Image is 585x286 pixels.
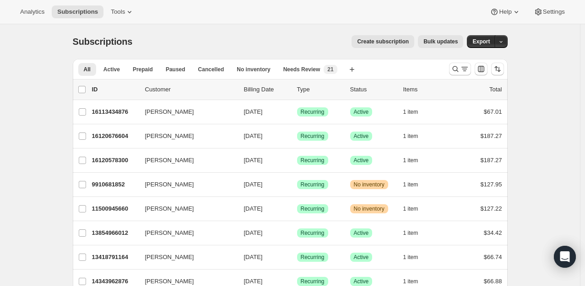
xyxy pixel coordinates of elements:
button: 1 item [403,154,428,167]
span: [PERSON_NAME] [145,204,194,213]
span: Subscriptions [73,37,133,47]
p: 13418791164 [92,253,138,262]
span: 1 item [403,229,418,237]
span: Prepaid [133,66,153,73]
button: Analytics [15,5,50,18]
div: 16120676604[PERSON_NAME][DATE]SuccessRecurringSuccessActive1 item$187.27 [92,130,502,143]
button: Create subscription [352,35,414,48]
button: Customize table column order and visibility [475,63,487,75]
button: [PERSON_NAME] [140,201,231,216]
span: Recurring [301,278,325,285]
span: 1 item [403,254,418,261]
button: Export [467,35,495,48]
p: 9910681852 [92,180,138,189]
span: Recurring [301,254,325,261]
span: Recurring [301,205,325,212]
div: 11500945660[PERSON_NAME][DATE]SuccessRecurringWarningNo inventory1 item$127.22 [92,202,502,215]
span: Recurring [301,108,325,116]
span: $127.22 [481,205,502,212]
span: Active [354,278,369,285]
span: $187.27 [481,132,502,139]
div: IDCustomerBilling DateTypeStatusItemsTotal [92,85,502,94]
span: $127.95 [481,181,502,188]
span: Active [354,157,369,164]
div: Items [403,85,449,94]
p: 11500945660 [92,204,138,213]
div: Open Intercom Messenger [554,246,576,268]
button: [PERSON_NAME] [140,226,231,240]
span: Bulk updates [423,38,458,45]
span: [DATE] [244,181,263,188]
span: $187.27 [481,157,502,164]
button: [PERSON_NAME] [140,250,231,265]
button: [PERSON_NAME] [140,177,231,192]
button: [PERSON_NAME] [140,105,231,119]
span: [PERSON_NAME] [145,132,194,141]
button: [PERSON_NAME] [140,153,231,168]
p: 16120578300 [92,156,138,165]
span: Recurring [301,181,325,188]
button: 1 item [403,227,428,239]
span: $66.88 [484,278,502,285]
span: [PERSON_NAME] [145,277,194,286]
span: Active [354,254,369,261]
span: [PERSON_NAME] [145,180,194,189]
p: 16120676604 [92,132,138,141]
span: [PERSON_NAME] [145,253,194,262]
span: Export [472,38,490,45]
span: Tools [111,8,125,16]
span: [DATE] [244,132,263,139]
span: 1 item [403,132,418,140]
div: Type [297,85,343,94]
p: Customer [145,85,237,94]
span: [DATE] [244,254,263,260]
span: Paused [166,66,185,73]
span: All [84,66,91,73]
span: [DATE] [244,278,263,285]
span: Active [354,132,369,140]
button: 1 item [403,106,428,118]
span: 1 item [403,181,418,188]
span: Cancelled [198,66,224,73]
span: Recurring [301,229,325,237]
span: 1 item [403,108,418,116]
p: Billing Date [244,85,290,94]
span: Needs Review [283,66,320,73]
div: 13418791164[PERSON_NAME][DATE]SuccessRecurringSuccessActive1 item$66.74 [92,251,502,264]
span: [PERSON_NAME] [145,156,194,165]
span: [DATE] [244,229,263,236]
span: [DATE] [244,157,263,164]
span: $34.42 [484,229,502,236]
span: No inventory [354,205,385,212]
button: Sort the results [491,63,504,75]
p: 13854966012 [92,228,138,238]
span: $67.01 [484,108,502,115]
button: Settings [528,5,570,18]
span: $66.74 [484,254,502,260]
span: Active [354,229,369,237]
span: [PERSON_NAME] [145,107,194,117]
span: [DATE] [244,205,263,212]
button: Help [484,5,526,18]
span: 1 item [403,278,418,285]
span: No inventory [237,66,270,73]
button: Create new view [345,63,359,76]
span: Subscriptions [57,8,98,16]
div: 16113434876[PERSON_NAME][DATE]SuccessRecurringSuccessActive1 item$67.01 [92,106,502,118]
div: 16120578300[PERSON_NAME][DATE]SuccessRecurringSuccessActive1 item$187.27 [92,154,502,167]
button: Subscriptions [52,5,103,18]
button: 1 item [403,251,428,264]
p: 14343962876 [92,277,138,286]
button: Tools [105,5,140,18]
span: [PERSON_NAME] [145,228,194,238]
p: 16113434876 [92,107,138,117]
span: 21 [327,66,333,73]
span: No inventory [354,181,385,188]
div: 13854966012[PERSON_NAME][DATE]SuccessRecurringSuccessActive1 item$34.42 [92,227,502,239]
button: 1 item [403,130,428,143]
span: Active [103,66,120,73]
button: 1 item [403,202,428,215]
p: ID [92,85,138,94]
span: Recurring [301,157,325,164]
button: Search and filter results [449,63,471,75]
